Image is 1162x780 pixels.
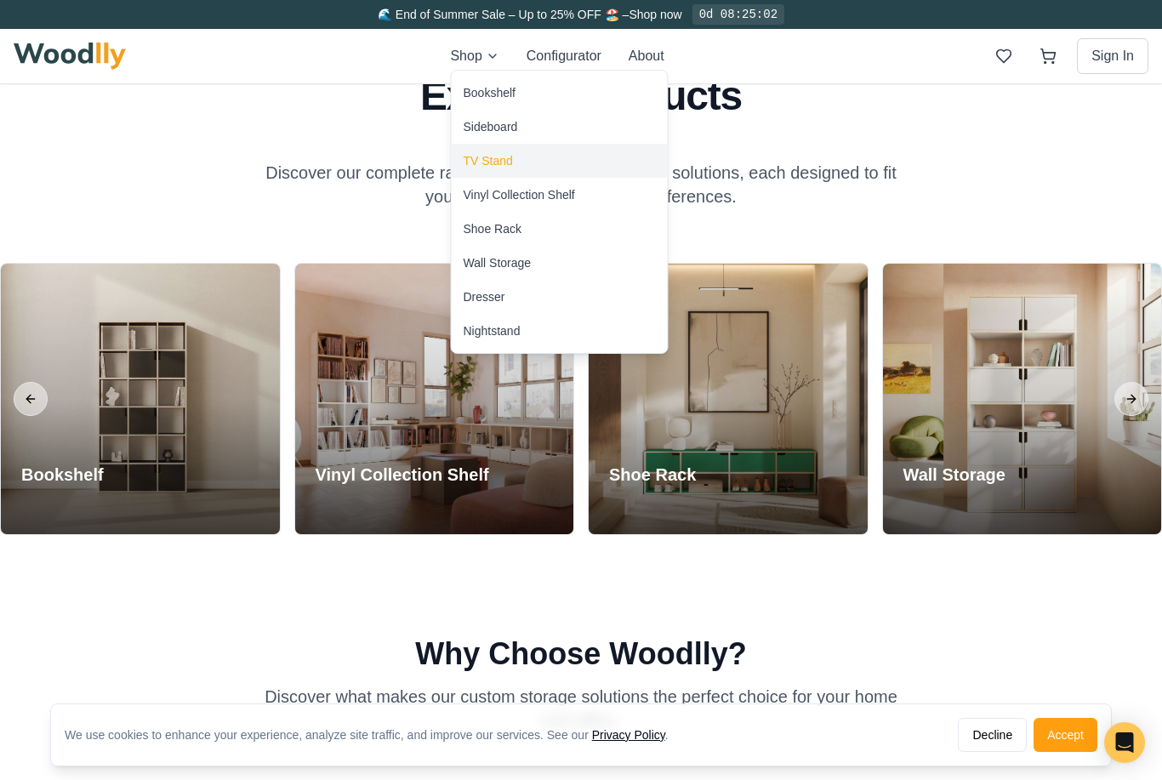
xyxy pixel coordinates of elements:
div: TV Stand [464,152,513,169]
div: Sideboard [464,118,518,135]
div: Bookshelf [464,84,515,101]
div: Nightstand [464,322,521,339]
div: Wall Storage [464,254,532,271]
div: Shoe Rack [464,220,521,237]
div: Vinyl Collection Shelf [464,186,575,203]
div: Dresser [464,288,505,305]
div: Shop [451,70,669,354]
